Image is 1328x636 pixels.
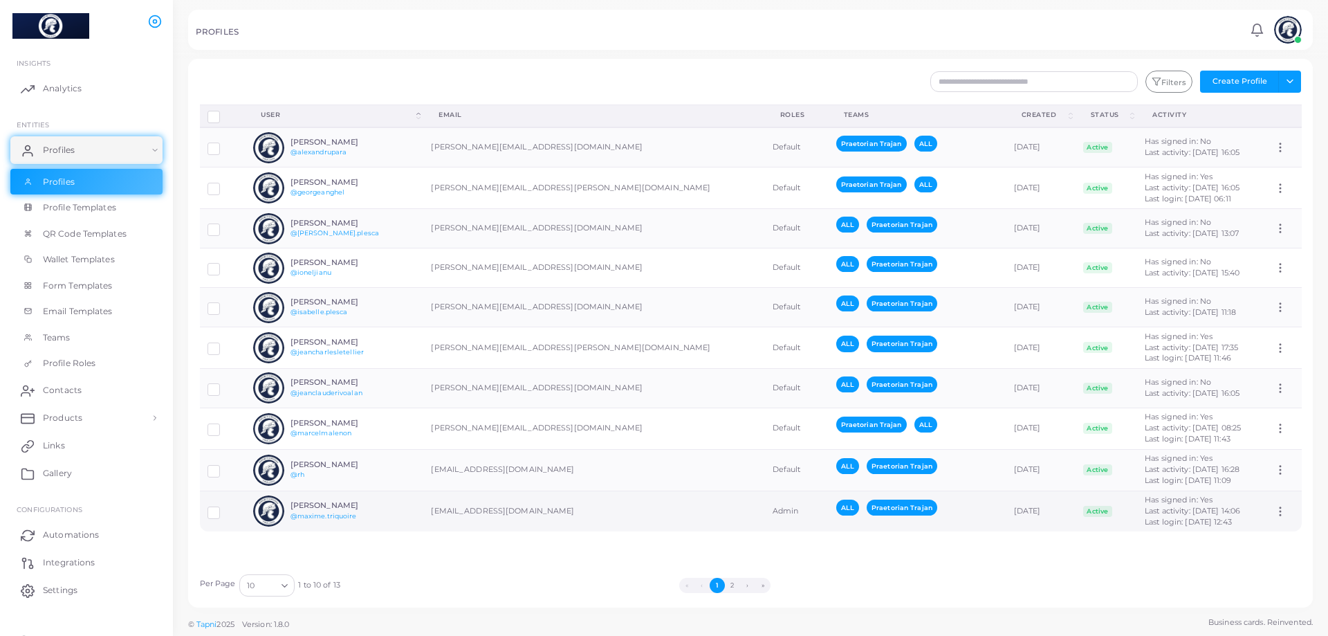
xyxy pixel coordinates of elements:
[1145,464,1239,474] span: Last activity: [DATE] 16:28
[836,417,907,433] span: Praetorian Trajan
[765,327,829,369] td: Default
[725,578,740,593] button: Go to page 2
[867,376,937,392] span: Praetorian Trajan
[253,455,284,486] img: avatar
[43,176,75,188] span: Profiles
[1022,110,1066,120] div: Created
[200,579,236,590] label: Per Page
[1145,412,1212,421] span: Has signed in: Yes
[43,556,95,569] span: Integrations
[17,505,82,514] span: Configurations
[1006,368,1076,408] td: [DATE]
[43,412,82,424] span: Products
[1006,408,1076,449] td: [DATE]
[10,404,163,432] a: Products
[1145,268,1239,278] span: Last activity: [DATE] 15:40
[1145,257,1211,266] span: Has signed in: No
[836,256,859,272] span: ALL
[1145,147,1239,157] span: Last activity: [DATE] 16:05
[242,619,290,629] span: Version: 1.8.0
[844,110,991,120] div: Teams
[298,580,340,591] span: 1 to 10 of 13
[43,228,127,240] span: QR Code Templates
[290,338,392,347] h6: [PERSON_NAME]
[10,432,163,460] a: Links
[765,248,829,288] td: Default
[10,576,163,604] a: Settings
[1145,353,1231,363] span: Last login: [DATE] 11:46
[1145,136,1211,146] span: Has signed in: No
[17,120,49,129] span: ENTITIES
[43,144,75,156] span: Profiles
[423,491,764,531] td: [EMAIL_ADDRESS][DOMAIN_NAME]
[188,619,289,630] span: ©
[10,521,163,549] a: Automations
[423,167,764,209] td: [PERSON_NAME][EMAIL_ADDRESS][PERSON_NAME][DOMAIN_NAME]
[836,296,859,311] span: ALL
[867,336,937,352] span: Praetorian Trajan
[765,127,829,167] td: Default
[239,574,295,597] div: Search for option
[196,619,217,629] a: Tapni
[290,229,379,237] a: @[PERSON_NAME].plesca
[1006,167,1076,209] td: [DATE]
[1006,248,1076,288] td: [DATE]
[290,219,392,228] h6: [PERSON_NAME]
[10,376,163,404] a: Contacts
[867,296,937,311] span: Praetorian Trajan
[1266,105,1302,127] th: Action
[256,578,276,593] input: Search for option
[765,449,829,491] td: Default
[10,273,163,299] a: Form Templates
[1145,434,1230,444] span: Last login: [DATE] 11:43
[253,172,284,203] img: avatar
[1145,495,1212,505] span: Has signed in: Yes
[836,217,859,233] span: ALL
[1145,183,1239,192] span: Last activity: [DATE] 16:05
[1145,423,1241,433] span: Last activity: [DATE] 08:25
[765,408,829,449] td: Default
[43,384,82,397] span: Contacts
[1091,110,1127,120] div: Status
[253,372,284,403] img: avatar
[1145,228,1239,238] span: Last activity: [DATE] 13:07
[1006,449,1076,491] td: [DATE]
[836,176,907,192] span: Praetorian Trajan
[1145,517,1232,527] span: Last login: [DATE] 12:43
[1145,331,1212,341] span: Has signed in: Yes
[836,136,907,152] span: Praetorian Trajan
[290,138,392,147] h6: [PERSON_NAME]
[914,136,937,152] span: ALL
[253,292,284,323] img: avatar
[43,305,113,318] span: Email Templates
[200,105,246,127] th: Row-selection
[1145,475,1231,485] span: Last login: [DATE] 11:09
[43,529,99,541] span: Automations
[290,471,304,478] a: @rh
[710,578,725,593] button: Go to page 1
[43,357,95,370] span: Profile Roles
[423,449,764,491] td: [EMAIL_ADDRESS][DOMAIN_NAME]
[740,578,755,593] button: Go to next page
[1145,307,1236,317] span: Last activity: [DATE] 11:18
[1145,506,1240,516] span: Last activity: [DATE] 14:06
[10,460,163,487] a: Gallery
[43,439,65,452] span: Links
[1006,288,1076,327] td: [DATE]
[290,429,352,437] a: @marcelmalenon
[1006,327,1076,369] td: [DATE]
[836,458,859,474] span: ALL
[1083,342,1112,353] span: Active
[1006,127,1076,167] td: [DATE]
[914,176,937,192] span: ALL
[290,389,362,397] a: @jeanclauderivoalan
[1083,262,1112,273] span: Active
[1083,423,1112,434] span: Active
[1152,110,1251,120] div: activity
[836,376,859,392] span: ALL
[765,288,829,327] td: Default
[196,27,239,37] h5: PROFILES
[1145,194,1231,203] span: Last login: [DATE] 06:11
[1145,296,1211,306] span: Has signed in: No
[1083,464,1112,475] span: Active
